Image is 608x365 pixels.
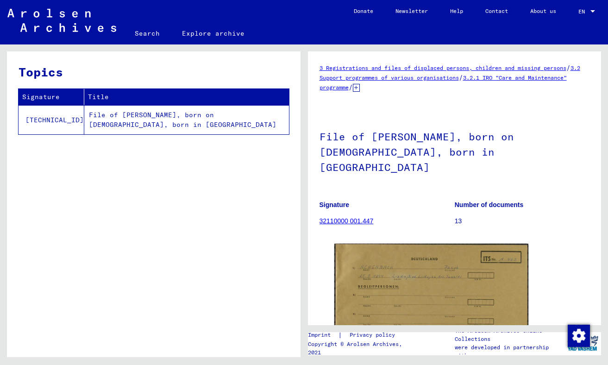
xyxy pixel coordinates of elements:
[565,332,600,355] img: yv_logo.png
[455,327,564,343] p: The Arolsen Archives Online Collections
[566,63,570,72] span: /
[320,115,590,187] h1: File of [PERSON_NAME], born on [DEMOGRAPHIC_DATA], born in [GEOGRAPHIC_DATA]
[455,201,524,208] b: Number of documents
[124,22,171,44] a: Search
[84,89,289,105] th: Title
[308,330,338,340] a: Imprint
[338,330,342,340] font: |
[171,22,256,44] a: Explore archive
[342,330,406,340] a: Privacy policy
[568,325,590,347] img: Change consent
[19,89,84,105] th: Signature
[320,64,566,71] a: 3 Registrations and files of displaced persons, children and missing persons
[7,9,116,32] img: Arolsen_neg.svg
[455,216,589,226] p: 13
[84,105,289,134] td: File of [PERSON_NAME], born on [DEMOGRAPHIC_DATA], born in [GEOGRAPHIC_DATA]
[320,217,374,225] a: 32110000 001.447
[349,83,353,91] span: /
[308,340,418,357] p: Copyright © Arolsen Archives, 2021
[19,63,288,81] h3: Topics
[578,8,589,15] span: EN
[455,343,564,360] p: were developed in partnership with
[459,73,463,82] span: /
[320,201,350,208] b: Signature
[19,105,84,134] td: [TECHNICAL_ID]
